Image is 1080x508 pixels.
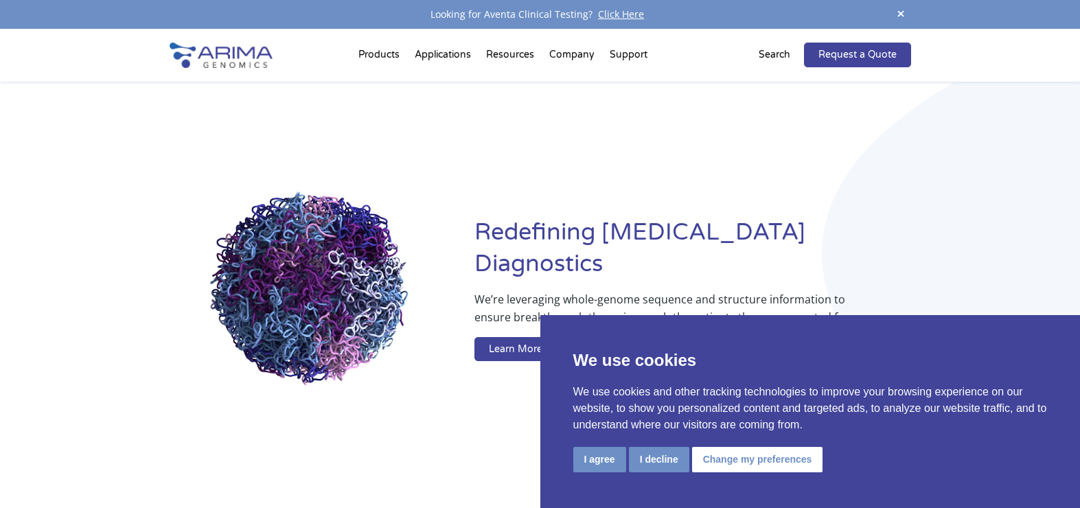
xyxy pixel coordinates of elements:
a: Request a Quote [804,43,911,67]
h1: Redefining [MEDICAL_DATA] Diagnostics [474,217,910,290]
a: Click Here [593,8,650,21]
button: I decline [629,447,689,472]
a: Learn More [474,337,557,362]
img: Arima-Genomics-logo [170,43,273,68]
button: Change my preferences [692,447,823,472]
p: Search [759,46,790,64]
div: Looking for Aventa Clinical Testing? [170,5,911,23]
p: We use cookies and other tracking technologies to improve your browsing experience on our website... [573,384,1048,433]
p: We use cookies [573,348,1048,373]
button: I agree [573,447,626,472]
p: We’re leveraging whole-genome sequence and structure information to ensure breakthrough therapies... [474,290,855,337]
